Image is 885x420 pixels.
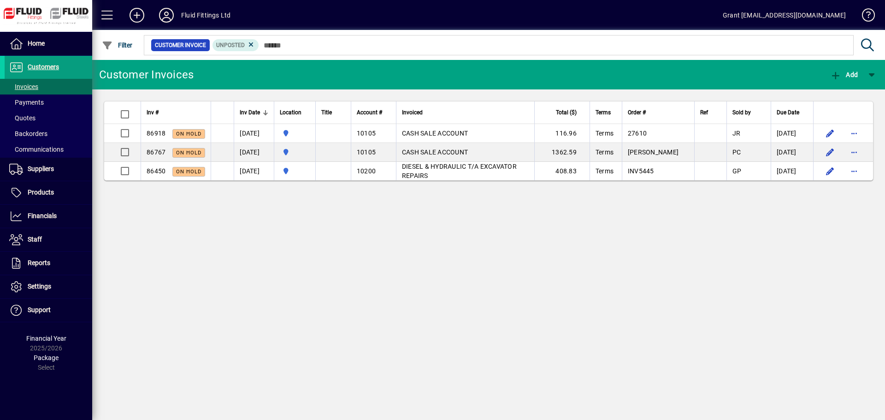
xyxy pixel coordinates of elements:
div: Fluid Fittings Ltd [181,8,230,23]
div: Invoiced [402,107,529,118]
td: [DATE] [234,143,274,162]
span: Payments [9,99,44,106]
span: Invoices [9,83,38,90]
span: Terms [596,167,614,175]
div: Customer Invoices [99,67,194,82]
span: Reports [28,259,50,266]
span: 86918 [147,130,165,137]
div: Title [321,107,345,118]
span: [PERSON_NAME] [628,148,678,156]
span: GP [732,167,742,175]
span: AUCKLAND [280,147,310,157]
a: Invoices [5,79,92,95]
span: Terms [596,148,614,156]
span: 10105 [357,130,376,137]
span: On hold [176,131,201,137]
span: Settings [28,283,51,290]
a: Products [5,181,92,204]
a: Quotes [5,110,92,126]
span: Financials [28,212,57,219]
span: Backorders [9,130,47,137]
button: Edit [823,126,838,141]
a: Payments [5,95,92,110]
div: Sold by [732,107,765,118]
div: Order # [628,107,689,118]
td: [DATE] [234,162,274,180]
a: Staff [5,228,92,251]
span: AUCKLAND [280,166,310,176]
span: 86767 [147,148,165,156]
a: Settings [5,275,92,298]
span: Inv # [147,107,159,118]
a: Reports [5,252,92,275]
button: Filter [100,37,135,53]
td: 116.96 [534,124,590,143]
td: [DATE] [234,124,274,143]
div: Location [280,107,310,118]
span: Customers [28,63,59,71]
span: Location [280,107,301,118]
a: Backorders [5,126,92,142]
span: Add [830,71,858,78]
span: Suppliers [28,165,54,172]
button: Add [122,7,152,24]
td: [DATE] [771,162,813,180]
div: Grant [EMAIL_ADDRESS][DOMAIN_NAME] [723,8,846,23]
div: Total ($) [540,107,585,118]
span: Unposted [216,42,245,48]
a: Home [5,32,92,55]
span: On hold [176,150,201,156]
span: Package [34,354,59,361]
span: Financial Year [26,335,66,342]
span: Products [28,189,54,196]
div: Ref [700,107,721,118]
span: Customer Invoice [155,41,206,50]
span: On hold [176,169,201,175]
span: JR [732,130,741,137]
span: Inv Date [240,107,260,118]
span: INV5445 [628,167,654,175]
span: Staff [28,236,42,243]
div: Due Date [777,107,808,118]
span: Sold by [732,107,751,118]
div: Inv Date [240,107,268,118]
span: AUCKLAND [280,128,310,138]
span: 27610 [628,130,647,137]
span: 10105 [357,148,376,156]
span: Order # [628,107,646,118]
span: 10200 [357,167,376,175]
button: More options [847,145,861,160]
span: Ref [700,107,708,118]
div: Inv # [147,107,205,118]
span: CASH SALE ACCOUNT [402,148,468,156]
span: Quotes [9,114,35,122]
a: Communications [5,142,92,157]
button: Edit [823,164,838,178]
span: CASH SALE ACCOUNT [402,130,468,137]
button: Profile [152,7,181,24]
span: Invoiced [402,107,423,118]
td: 1362.59 [534,143,590,162]
button: More options [847,164,861,178]
button: More options [847,126,861,141]
td: 408.83 [534,162,590,180]
span: PC [732,148,741,156]
span: Support [28,306,51,314]
span: Title [321,107,332,118]
a: Support [5,299,92,322]
a: Suppliers [5,158,92,181]
button: Add [828,66,860,83]
span: Terms [596,107,611,118]
a: Financials [5,205,92,228]
div: Account # [357,107,390,118]
span: Account # [357,107,382,118]
button: Edit [823,145,838,160]
td: [DATE] [771,124,813,143]
a: Knowledge Base [855,2,873,32]
span: Filter [102,41,133,49]
span: Home [28,40,45,47]
span: Due Date [777,107,799,118]
span: DIESEL & HYDRAULIC T/A EXCAVATOR REPAIRS [402,163,517,179]
span: 86450 [147,167,165,175]
span: Total ($) [556,107,577,118]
